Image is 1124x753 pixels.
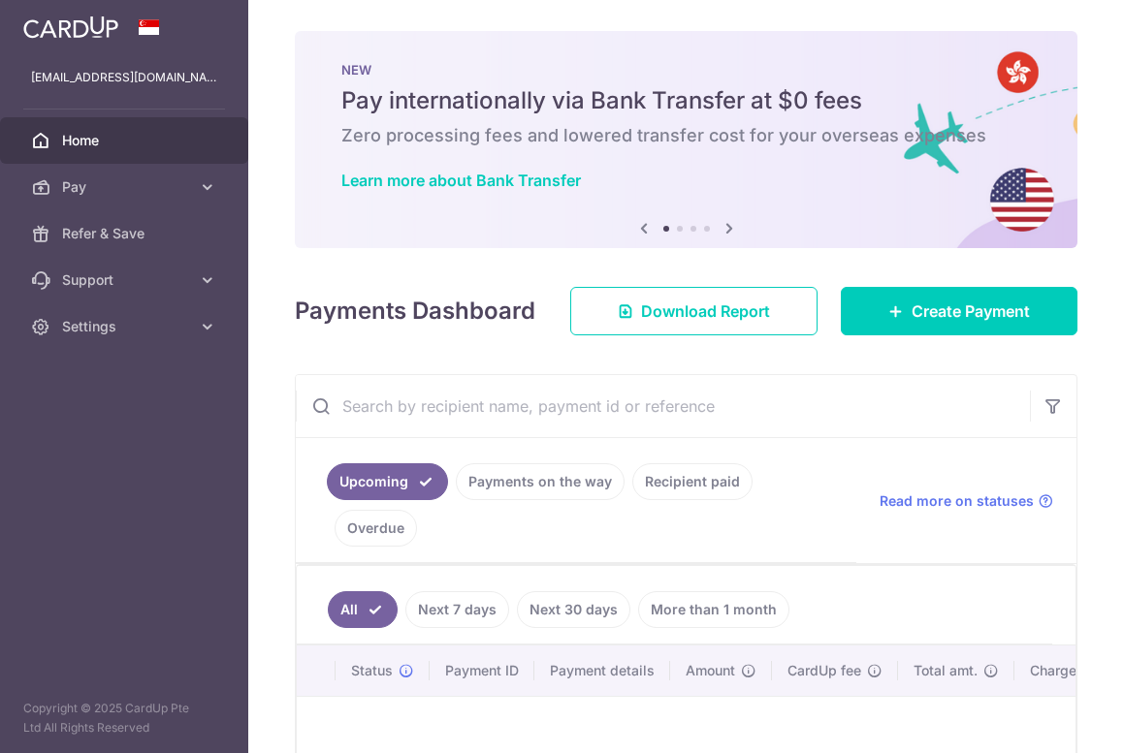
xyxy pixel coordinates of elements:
[341,62,1031,78] p: NEW
[638,591,789,628] a: More than 1 month
[62,317,190,336] span: Settings
[1030,661,1109,680] span: Charge date
[62,177,190,197] span: Pay
[62,270,190,290] span: Support
[914,661,978,680] span: Total amt.
[405,591,509,628] a: Next 7 days
[351,661,393,680] span: Status
[328,591,398,628] a: All
[341,171,581,190] a: Learn more about Bank Transfer
[62,224,190,243] span: Refer & Save
[296,375,1030,437] input: Search by recipient name, payment id or reference
[641,299,770,323] span: Download Report
[295,294,535,329] h4: Payments Dashboard
[880,491,1034,511] span: Read more on statuses
[632,463,753,500] a: Recipient paid
[912,299,1030,323] span: Create Payment
[31,68,217,87] p: [EMAIL_ADDRESS][DOMAIN_NAME]
[341,85,1031,116] h5: Pay internationally via Bank Transfer at $0 fees
[62,131,190,150] span: Home
[430,645,534,696] th: Payment ID
[841,287,1077,335] a: Create Payment
[534,645,670,696] th: Payment details
[787,661,861,680] span: CardUp fee
[456,463,625,500] a: Payments on the way
[880,491,1053,511] a: Read more on statuses
[295,31,1077,248] img: Bank transfer banner
[327,463,448,500] a: Upcoming
[570,287,818,335] a: Download Report
[686,661,735,680] span: Amount
[335,510,417,547] a: Overdue
[23,16,118,39] img: CardUp
[341,124,1031,147] h6: Zero processing fees and lowered transfer cost for your overseas expenses
[517,591,630,628] a: Next 30 days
